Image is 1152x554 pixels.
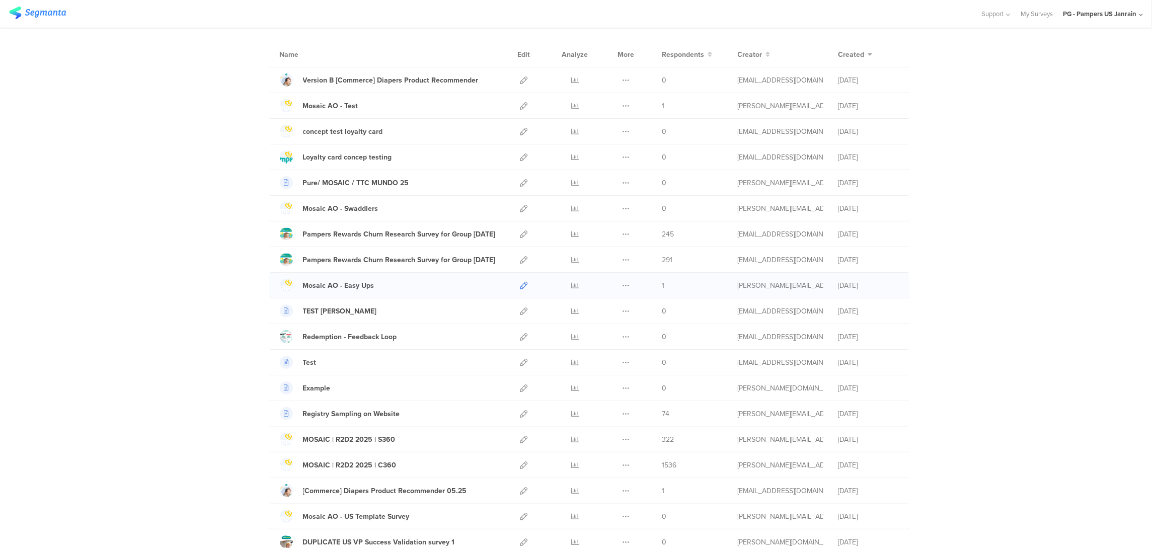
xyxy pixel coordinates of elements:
[738,434,823,445] div: simanski.c@pg.com
[280,484,467,497] a: [Commerce] Diapers Product Recommender 05.25
[838,229,899,240] div: [DATE]
[303,383,331,393] div: Example
[738,306,823,316] div: martens.j.1@pg.com
[738,75,823,86] div: hougui.yh.1@pg.com
[560,42,590,67] div: Analyze
[280,330,397,343] a: Redemption - Feedback Loop
[280,99,358,112] a: Mosaic AO - Test
[838,49,873,60] button: Created
[738,255,823,265] div: fjaili.r@pg.com
[662,229,674,240] span: 245
[838,178,899,188] div: [DATE]
[838,280,899,291] div: [DATE]
[738,357,823,368] div: zanolla.l@pg.com
[738,486,823,496] div: dova.c@pg.com
[738,229,823,240] div: fjaili.r@pg.com
[303,126,383,137] div: concept test loyalty card
[738,537,823,547] div: csordas.lc@pg.com
[280,535,455,548] a: DUPLICATE US VP Success Validation survey 1
[838,255,899,265] div: [DATE]
[662,306,667,316] span: 0
[303,511,410,522] div: Mosaic AO - US Template Survey
[303,280,374,291] div: Mosaic AO - Easy Ups
[738,460,823,470] div: simanski.c@pg.com
[662,434,674,445] span: 322
[738,511,823,522] div: simanski.c@pg.com
[738,178,823,188] div: simanski.c@pg.com
[303,357,317,368] div: Test
[662,49,713,60] button: Respondents
[280,253,496,266] a: Pampers Rewards Churn Research Survey for Group [DATE]
[838,49,865,60] span: Created
[280,227,496,241] a: Pampers Rewards Churn Research Survey for Group [DATE]
[280,407,400,420] a: Registry Sampling on Website
[662,537,667,547] span: 0
[838,126,899,137] div: [DATE]
[838,152,899,163] div: [DATE]
[738,383,823,393] div: csordas.lc@pg.com
[9,7,66,19] img: segmanta logo
[280,176,409,189] a: Pure/ MOSAIC / TTC MUNDO 25
[280,125,383,138] a: concept test loyalty card
[280,356,317,369] a: Test
[738,126,823,137] div: cardosoteixeiral.c@pg.com
[303,306,377,316] div: TEST Jasmin
[513,42,535,67] div: Edit
[280,150,392,164] a: Loyalty card concep testing
[662,152,667,163] span: 0
[662,332,667,342] span: 0
[662,75,667,86] span: 0
[303,332,397,342] div: Redemption - Feedback Loop
[662,178,667,188] span: 0
[838,460,899,470] div: [DATE]
[738,409,823,419] div: simanski.c@pg.com
[280,381,331,394] a: Example
[303,178,409,188] div: Pure/ MOSAIC / TTC MUNDO 25
[1063,9,1136,19] div: PG - Pampers US Janrain
[738,101,823,111] div: simanski.c@pg.com
[280,304,377,318] a: TEST [PERSON_NAME]
[280,202,378,215] a: Mosaic AO - Swaddlers
[838,203,899,214] div: [DATE]
[662,126,667,137] span: 0
[303,75,479,86] div: Version B [Commerce] Diapers Product Recommender
[662,383,667,393] span: 0
[838,486,899,496] div: [DATE]
[303,229,496,240] div: Pampers Rewards Churn Research Survey for Group 2 July 2025
[280,279,374,292] a: Mosaic AO - Easy Ups
[838,434,899,445] div: [DATE]
[838,75,899,86] div: [DATE]
[280,510,410,523] a: Mosaic AO - US Template Survey
[982,9,1004,19] span: Support
[662,409,670,419] span: 74
[303,255,496,265] div: Pampers Rewards Churn Research Survey for Group 1 July 2025
[662,101,665,111] span: 1
[838,511,899,522] div: [DATE]
[662,255,673,265] span: 291
[280,458,397,471] a: MOSAIC | R2D2 2025 | C360
[280,73,479,87] a: Version B [Commerce] Diapers Product Recommender
[662,357,667,368] span: 0
[662,49,705,60] span: Respondents
[838,357,899,368] div: [DATE]
[738,332,823,342] div: zanolla.l@pg.com
[303,409,400,419] div: Registry Sampling on Website
[662,511,667,522] span: 0
[738,203,823,214] div: simanski.c@pg.com
[303,101,358,111] div: Mosaic AO - Test
[738,49,771,60] button: Creator
[280,433,396,446] a: MOSAIC | R2D2 2025 | S360
[303,203,378,214] div: Mosaic AO - Swaddlers
[303,460,397,470] div: MOSAIC | R2D2 2025 | C360
[280,49,340,60] div: Name
[838,101,899,111] div: [DATE]
[662,460,677,470] span: 1536
[662,486,665,496] span: 1
[838,332,899,342] div: [DATE]
[662,280,665,291] span: 1
[738,49,762,60] span: Creator
[616,42,637,67] div: More
[838,409,899,419] div: [DATE]
[303,434,396,445] div: MOSAIC | R2D2 2025 | S360
[838,306,899,316] div: [DATE]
